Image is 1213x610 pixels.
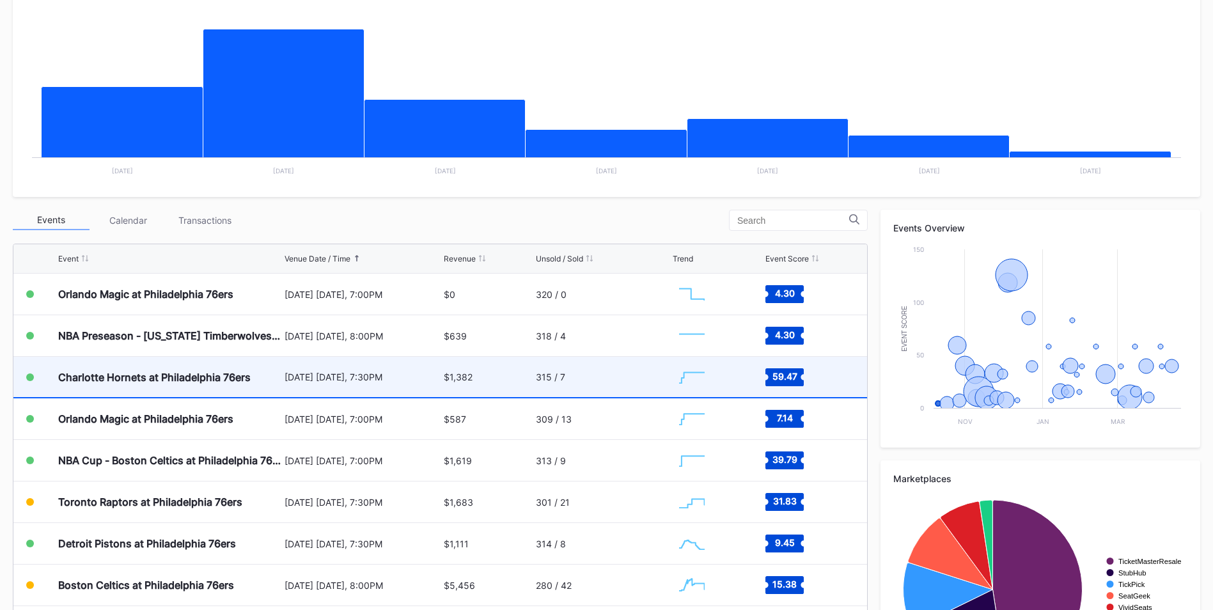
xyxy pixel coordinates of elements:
text: [DATE] [273,167,294,175]
svg: Chart title [673,403,711,435]
div: Detroit Pistons at Philadelphia 76ers [58,537,236,550]
div: $1,382 [444,371,473,382]
text: 150 [913,246,924,253]
text: [DATE] [919,167,940,175]
div: 313 / 9 [536,455,566,466]
div: Trend [673,254,693,263]
div: [DATE] [DATE], 7:00PM [285,414,441,425]
text: 50 [916,351,924,359]
text: 100 [913,299,924,306]
div: $639 [444,331,467,341]
text: Mar [1111,418,1125,425]
div: [DATE] [DATE], 7:00PM [285,289,441,300]
div: [DATE] [DATE], 7:30PM [285,497,441,508]
text: Jan [1037,418,1049,425]
div: 280 / 42 [536,580,572,591]
svg: Chart title [673,528,711,559]
text: [DATE] [112,167,133,175]
div: $1,111 [444,538,469,549]
svg: Chart title [673,361,711,393]
div: Orlando Magic at Philadelphia 76ers [58,288,233,301]
svg: Chart title [673,444,711,476]
text: 4.30 [774,288,794,299]
text: StubHub [1118,569,1146,577]
div: $5,456 [444,580,475,591]
div: [DATE] [DATE], 7:00PM [285,455,441,466]
div: Venue Date / Time [285,254,350,263]
div: [DATE] [DATE], 7:30PM [285,538,441,549]
div: 301 / 21 [536,497,570,508]
div: 314 / 8 [536,538,566,549]
div: $0 [444,289,455,300]
div: $1,619 [444,455,472,466]
div: Event [58,254,79,263]
div: Transactions [166,210,243,230]
text: 15.38 [772,579,797,590]
div: [DATE] [DATE], 8:00PM [285,331,441,341]
text: 59.47 [772,370,797,381]
text: Event Score [901,306,908,352]
div: Boston Celtics at Philadelphia 76ers [58,579,234,591]
div: $1,683 [444,497,473,508]
div: Toronto Raptors at Philadelphia 76ers [58,496,242,508]
text: 31.83 [772,496,796,506]
text: 7.14 [776,412,792,423]
div: 309 / 13 [536,414,572,425]
div: [DATE] [DATE], 8:00PM [285,580,441,591]
text: SeatGeek [1118,592,1150,600]
div: Events Overview [893,223,1187,233]
text: 0 [920,404,924,412]
div: 320 / 0 [536,289,567,300]
div: Event Score [765,254,809,263]
div: Revenue [444,254,476,263]
div: Unsold / Sold [536,254,583,263]
svg: Chart title [673,569,711,601]
text: [DATE] [1080,167,1101,175]
div: NBA Preseason - [US_STATE] Timberwolves at Philadelphia 76ers [58,329,281,342]
svg: Chart title [673,486,711,518]
div: NBA Cup - Boston Celtics at Philadelphia 76ers [58,454,281,467]
div: 315 / 7 [536,371,565,382]
div: Calendar [90,210,166,230]
div: Events [13,210,90,230]
svg: Chart title [673,278,711,310]
svg: Chart title [893,243,1187,435]
text: TickPick [1118,581,1145,588]
text: [DATE] [435,167,456,175]
div: Charlotte Hornets at Philadelphia 76ers [58,371,251,384]
text: TicketMasterResale [1118,558,1181,565]
div: 318 / 4 [536,331,566,341]
div: $587 [444,414,466,425]
div: Marketplaces [893,473,1187,484]
input: Search [737,215,849,226]
svg: Chart title [673,320,711,352]
text: 4.30 [774,329,794,340]
text: Nov [958,418,973,425]
text: 39.79 [772,454,797,465]
text: 9.45 [774,537,794,548]
div: [DATE] [DATE], 7:30PM [285,371,441,382]
text: [DATE] [596,167,617,175]
div: Orlando Magic at Philadelphia 76ers [58,412,233,425]
text: [DATE] [757,167,778,175]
